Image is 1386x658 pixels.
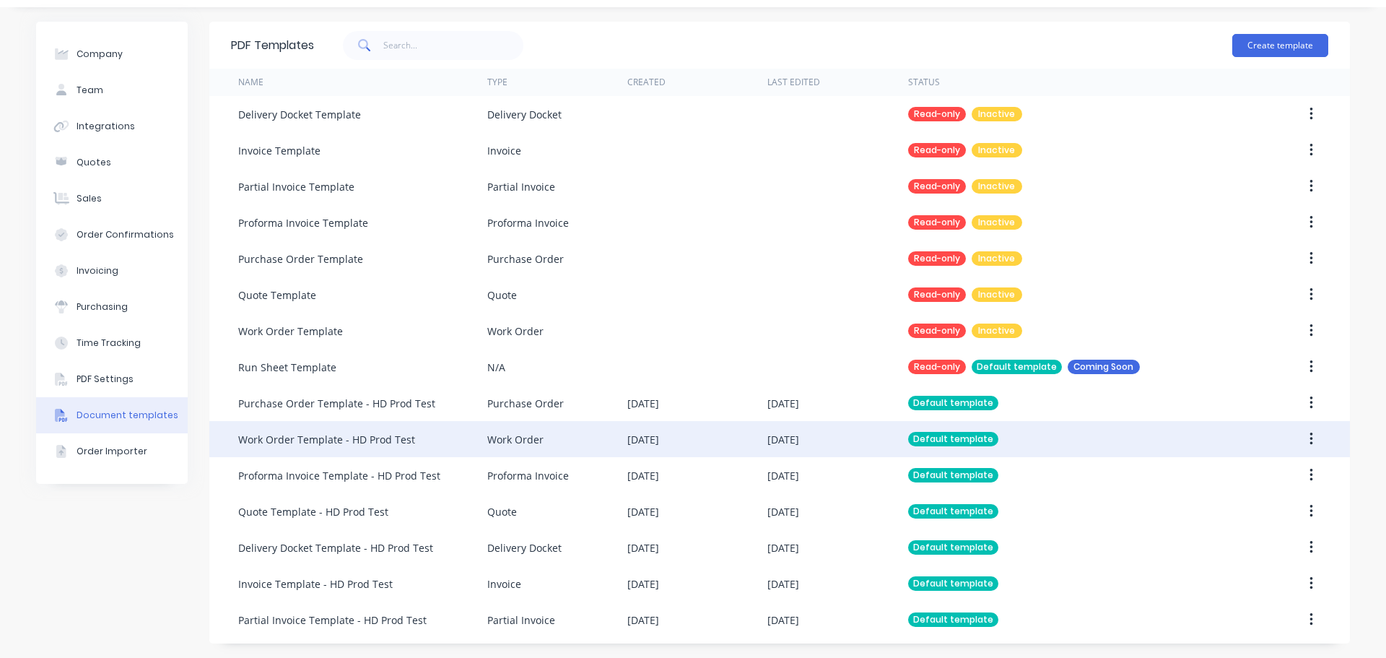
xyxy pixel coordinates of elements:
button: PDF Settings [36,361,188,397]
button: Team [36,72,188,108]
div: Quote Template [238,287,316,303]
div: Inactive [972,251,1022,266]
div: Read-only [908,287,966,302]
div: Type [487,76,507,89]
div: Work Order Template - HD Prod Test [238,432,415,447]
div: Read-only [908,215,966,230]
div: Default template [908,468,998,482]
div: [DATE] [627,396,659,411]
button: Integrations [36,108,188,144]
div: [DATE] [767,612,799,628]
div: Purchase Order Template - HD Prod Test [238,396,435,411]
div: Name [238,76,263,89]
div: Read-only [908,324,966,338]
button: Company [36,36,188,72]
div: Default template [972,360,1062,374]
div: Last Edited [767,76,820,89]
div: Read-only [908,360,966,374]
div: Invoicing [77,264,118,277]
div: PDF Settings [77,373,134,386]
div: [DATE] [627,540,659,555]
button: Invoicing [36,253,188,289]
div: Inactive [972,215,1022,230]
div: Order Confirmations [77,228,174,241]
div: Default template [908,576,998,591]
div: Default template [908,396,998,410]
div: [DATE] [767,576,799,592]
div: Partial Invoice [487,612,555,628]
div: Read-only [908,251,966,266]
button: Order Confirmations [36,217,188,253]
input: Search... [383,31,524,60]
div: Default template [908,504,998,519]
div: Partial Invoice Template - HD Prod Test [238,612,427,628]
button: Order Importer [36,433,188,469]
div: Coming Soon [1068,360,1140,374]
div: [DATE] [627,468,659,483]
div: [DATE] [767,468,799,483]
div: Work Order [487,324,544,339]
div: Invoice Template - HD Prod Test [238,576,393,592]
div: Partial Invoice Template [238,179,354,194]
div: [DATE] [767,540,799,555]
div: Read-only [908,179,966,194]
div: Invoice [487,143,521,158]
div: Status [908,76,940,89]
div: Company [77,48,123,61]
div: Read-only [908,143,966,157]
button: Quotes [36,144,188,181]
div: PDF Templates [231,37,314,54]
div: Proforma Invoice [487,468,569,483]
button: Create template [1232,34,1328,57]
div: [DATE] [767,396,799,411]
div: Partial Invoice [487,179,555,194]
button: Time Tracking [36,325,188,361]
div: Default template [908,540,998,555]
div: Proforma Invoice Template [238,215,368,230]
div: Purchase Order [487,251,564,267]
div: Created [627,76,666,89]
div: Work Order Template [238,324,343,339]
div: Quote Template - HD Prod Test [238,504,388,519]
div: Sales [77,192,102,205]
div: Default template [908,432,998,446]
div: Inactive [972,143,1022,157]
div: [DATE] [627,504,659,519]
div: [DATE] [627,432,659,447]
div: Read-only [908,107,966,121]
div: Document templates [77,409,178,422]
div: Integrations [77,120,135,133]
div: Work Order [487,432,544,447]
div: Purchase Order [487,396,564,411]
div: Invoice Template [238,143,321,158]
div: Delivery Docket Template [238,107,361,122]
div: Time Tracking [77,337,141,350]
div: Inactive [972,107,1022,121]
div: Inactive [972,179,1022,194]
div: Delivery Docket [487,540,562,555]
div: Inactive [972,287,1022,302]
div: Team [77,84,103,97]
div: [DATE] [627,576,659,592]
div: N/A [487,360,505,375]
div: [DATE] [767,432,799,447]
div: Run Sheet Template [238,360,336,375]
div: Inactive [972,324,1022,338]
div: [DATE] [627,612,659,628]
div: Quotes [77,156,111,169]
div: Proforma Invoice [487,215,569,230]
div: Order Importer [77,445,147,458]
div: [DATE] [767,504,799,519]
div: Default template [908,612,998,627]
div: Invoice [487,576,521,592]
div: Purchase Order Template [238,251,363,267]
div: Quote [487,504,517,519]
button: Document templates [36,397,188,433]
div: Delivery Docket [487,107,562,122]
button: Sales [36,181,188,217]
div: Proforma Invoice Template - HD Prod Test [238,468,440,483]
div: Purchasing [77,300,128,313]
div: Delivery Docket Template - HD Prod Test [238,540,433,555]
button: Purchasing [36,289,188,325]
div: Quote [487,287,517,303]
